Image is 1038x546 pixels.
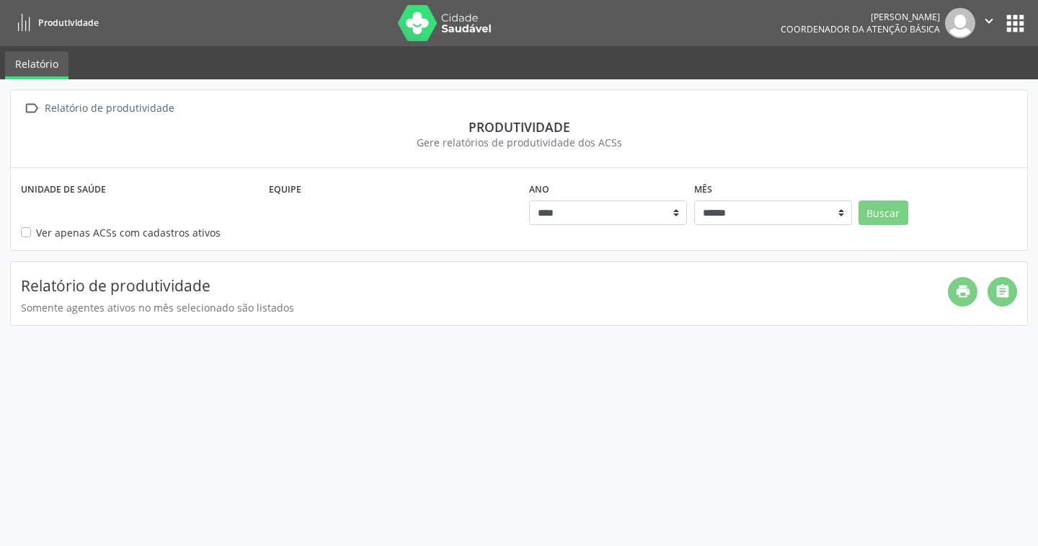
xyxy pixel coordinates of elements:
label: Mês [694,178,712,201]
div: Somente agentes ativos no mês selecionado são listados [21,300,948,315]
img: img [945,8,975,38]
button: Buscar [859,201,908,225]
label: Unidade de saúde [21,178,106,201]
div: Gere relatórios de produtividade dos ACSs [21,135,1017,150]
div: [PERSON_NAME] [781,11,940,23]
label: Equipe [269,178,301,201]
div: Produtividade [21,119,1017,135]
i:  [981,13,997,29]
h4: Relatório de produtividade [21,277,948,295]
span: Coordenador da Atenção Básica [781,23,940,35]
button: apps [1003,11,1028,36]
a:  Relatório de produtividade [21,98,177,119]
a: Produtividade [10,11,99,35]
i:  [21,98,42,119]
button:  [975,8,1003,38]
span: Produtividade [38,17,99,29]
div: Relatório de produtividade [42,98,177,119]
label: Ver apenas ACSs com cadastros ativos [36,225,221,240]
label: Ano [529,178,549,201]
a: Relatório [5,51,68,79]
